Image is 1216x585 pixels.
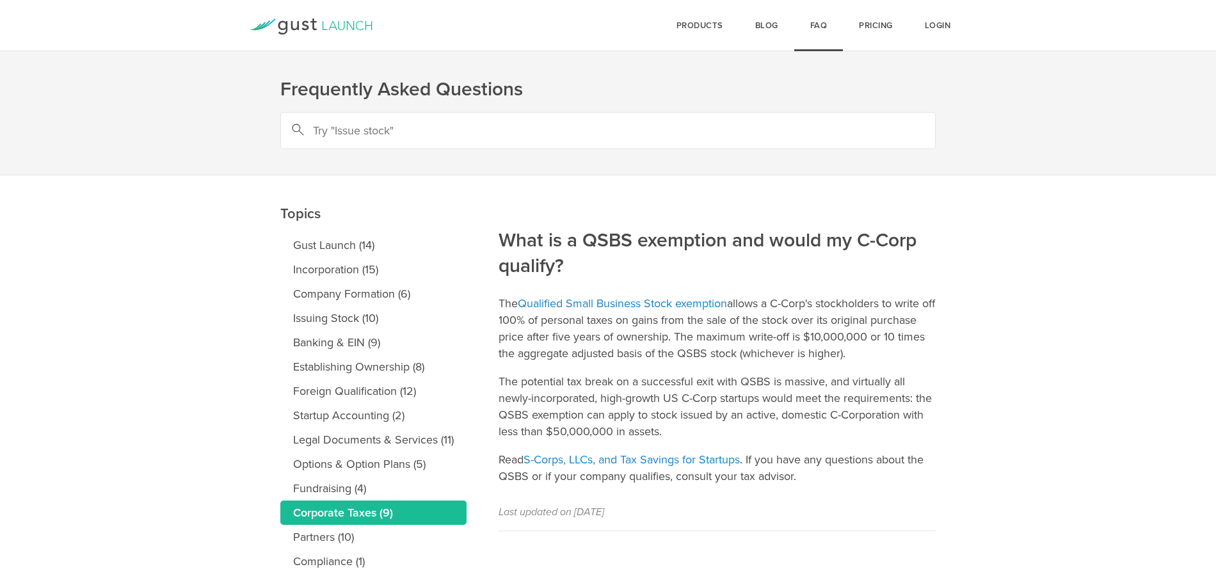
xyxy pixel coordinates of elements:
a: Foreign Qualification (12) [280,379,467,403]
a: Incorporation (15) [280,257,467,282]
a: S-Corps, LLCs, and Tax Savings for Startups [524,453,740,467]
a: Company Formation (6) [280,282,467,306]
a: Banking & EIN (9) [280,330,467,355]
p: The allows a C-Corp's stockholders to write off 100% of personal taxes on gains from the sale of ... [499,295,936,362]
h1: Frequently Asked Questions [280,77,936,102]
a: Corporate Taxes (9) [280,501,467,525]
h2: Topics [280,115,467,227]
a: Issuing Stock (10) [280,306,467,330]
a: Gust Launch (14) [280,233,467,257]
a: Fundraising (4) [280,476,467,501]
a: Startup Accounting (2) [280,403,467,428]
a: Legal Documents & Services (11) [280,428,467,452]
p: Read . If you have any questions about the QSBS or if your company qualifies, consult your tax ad... [499,451,936,485]
a: Options & Option Plans (5) [280,452,467,476]
h2: What is a QSBS exemption and would my C-Corp qualify? [499,141,936,279]
a: Compliance (1) [280,549,467,573]
a: Qualified Small Business Stock exemption [518,296,727,310]
a: Establishing Ownership (8) [280,355,467,379]
a: Partners (10) [280,525,467,549]
p: Last updated on [DATE] [499,504,936,520]
input: Try "Issue stock" [280,112,936,149]
p: The potential tax break on a successful exit with QSBS is massive, and virtually all newly-incorp... [499,373,936,440]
